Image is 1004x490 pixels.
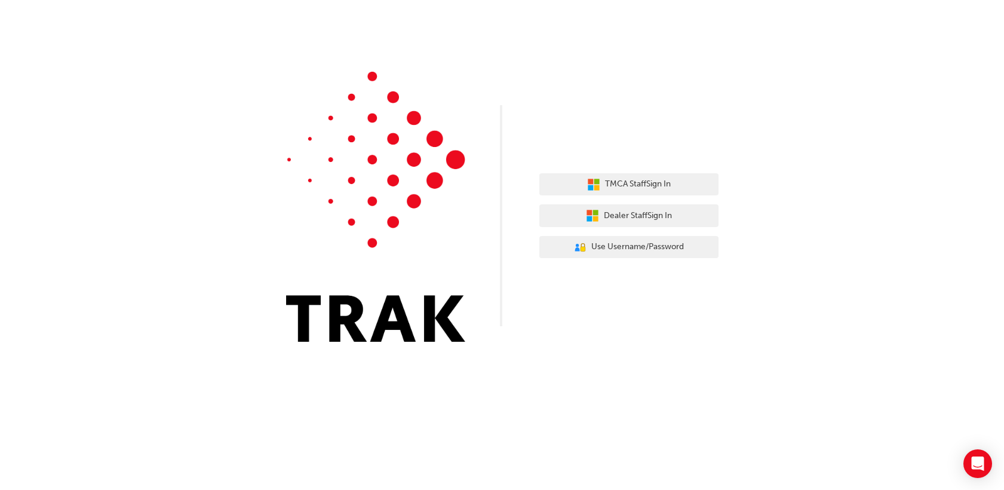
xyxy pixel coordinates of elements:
[539,173,719,196] button: TMCA StaffSign In
[539,204,719,227] button: Dealer StaffSign In
[604,209,672,223] span: Dealer Staff Sign In
[539,236,719,259] button: Use Username/Password
[605,177,671,191] span: TMCA Staff Sign In
[591,240,684,254] span: Use Username/Password
[286,72,465,342] img: Trak
[963,449,992,478] div: Open Intercom Messenger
